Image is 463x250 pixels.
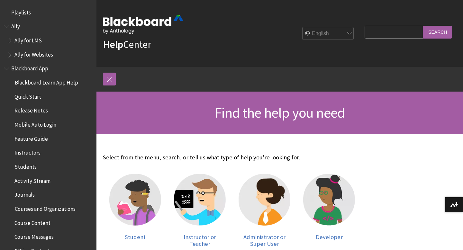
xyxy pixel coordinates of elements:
span: Activity Stream [14,175,50,184]
img: Instructor [174,174,226,226]
nav: Book outline for Anthology Ally Help [4,21,93,60]
a: HelpCenter [103,38,151,51]
span: Ally [11,21,20,30]
nav: Book outline for Playlists [4,7,93,18]
span: Student [125,233,146,241]
span: Journals [14,190,35,198]
select: Site Language Selector [303,27,354,40]
a: Developer [303,174,355,247]
a: Administrator Administrator or Super User [239,174,290,247]
span: Instructor or Teacher [184,233,216,248]
span: Courses and Organizations [14,203,75,212]
p: Select from the menu, search, or tell us what type of help you're looking for. [103,153,361,162]
span: Course Messages [14,232,54,240]
input: Search [423,26,452,38]
span: Playlists [11,7,31,16]
img: Student [109,174,161,226]
span: Course Content [14,218,50,226]
span: Ally for LMS [14,35,42,44]
span: Ally for Websites [14,49,53,58]
span: Blackboard Learn App Help [14,77,78,86]
strong: Help [103,38,123,51]
span: Quick Start [14,91,41,100]
span: Blackboard App [11,63,48,72]
span: Release Notes [14,105,48,114]
img: Administrator [239,174,290,226]
a: Instructor Instructor or Teacher [174,174,226,247]
span: Developer [316,233,343,241]
a: Student Student [109,174,161,247]
span: Students [14,161,37,170]
span: Administrator or Super User [243,233,286,248]
span: Find the help you need [215,104,345,121]
span: Instructors [14,147,41,156]
img: Blackboard by Anthology [103,15,183,34]
span: Mobile Auto Login [14,119,56,128]
span: Feature Guide [14,133,48,142]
